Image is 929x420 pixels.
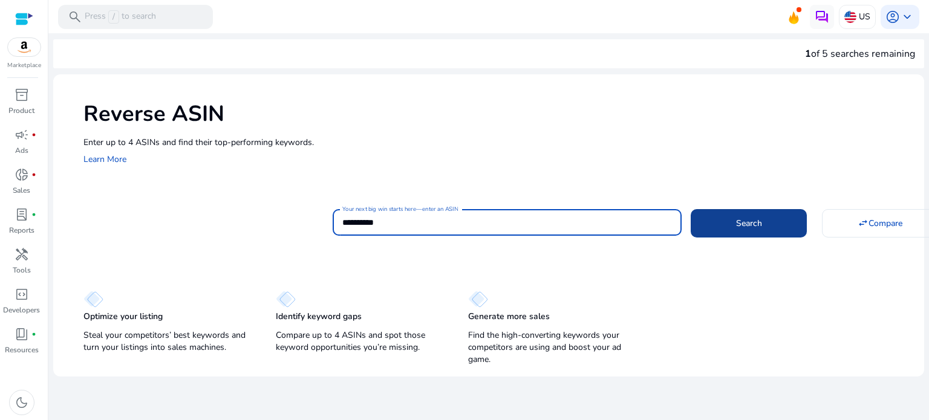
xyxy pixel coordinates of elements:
[15,88,29,102] span: inventory_2
[68,10,82,24] span: search
[15,327,29,341] span: book_4
[15,207,29,222] span: lab_profile
[9,225,34,236] p: Reports
[31,132,36,137] span: fiber_manual_record
[108,10,119,24] span: /
[13,265,31,276] p: Tools
[276,329,444,354] p: Compare up to 4 ASINs and spot those keyword opportunities you’re missing.
[83,136,912,149] p: Enter up to 4 ASINs and find their top-performing keywords.
[736,217,762,230] span: Search
[885,10,900,24] span: account_circle
[468,311,550,323] p: Generate more sales
[83,153,126,165] a: Learn More
[276,311,362,323] p: Identify keyword gaps
[15,145,28,156] p: Ads
[83,311,163,323] p: Optimize your listing
[31,212,36,217] span: fiber_manual_record
[468,329,636,366] p: Find the high-converting keywords your competitors are using and boost your ad game.
[15,167,29,182] span: donut_small
[15,395,29,410] span: dark_mode
[869,217,902,230] span: Compare
[15,128,29,142] span: campaign
[844,11,856,23] img: us.svg
[83,291,103,308] img: diamond.svg
[276,291,296,308] img: diamond.svg
[805,47,915,61] div: of 5 searches remaining
[31,332,36,337] span: fiber_manual_record
[805,47,811,60] span: 1
[83,101,912,127] h1: Reverse ASIN
[83,329,252,354] p: Steal your competitors’ best keywords and turn your listings into sales machines.
[468,291,488,308] img: diamond.svg
[342,205,458,213] mat-label: Your next big win starts here—enter an ASIN
[8,38,41,56] img: amazon.svg
[3,305,40,315] p: Developers
[859,6,870,27] p: US
[15,287,29,302] span: code_blocks
[7,61,41,70] p: Marketplace
[13,185,30,196] p: Sales
[31,172,36,177] span: fiber_manual_record
[85,10,156,24] p: Press to search
[8,105,34,116] p: Product
[691,209,807,237] button: Search
[858,218,869,228] mat-icon: swap_horiz
[15,247,29,262] span: handyman
[5,344,39,355] p: Resources
[900,10,914,24] span: keyboard_arrow_down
